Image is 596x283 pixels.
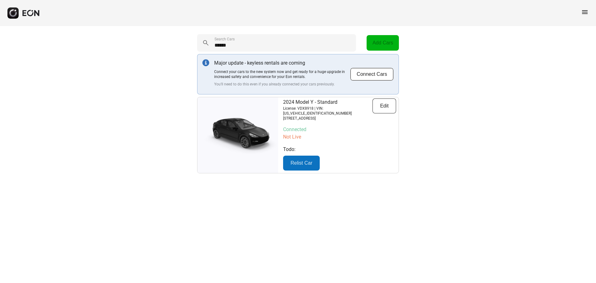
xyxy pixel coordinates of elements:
[283,126,396,133] p: Connected
[283,156,320,171] button: Relist Car
[214,69,350,79] p: Connect your cars to the new system now and get ready for a huge upgrade in increased safety and ...
[283,98,372,106] p: 2024 Model Y - Standard
[283,133,396,141] p: Not Live
[197,115,278,155] img: car
[350,68,394,81] button: Connect Cars
[214,82,350,87] p: You'll need to do this even if you already connected your cars previously.
[202,59,209,66] img: info
[283,116,372,121] p: [STREET_ADDRESS]
[283,146,396,153] p: Todo:
[283,106,372,116] p: License: VDX8918 | VIN: [US_VEHICLE_IDENTIFICATION_NUMBER]
[214,37,235,42] label: Search Cars
[372,98,396,113] button: Edit
[214,59,350,67] p: Major update - keyless rentals are coming
[581,8,589,16] span: menu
